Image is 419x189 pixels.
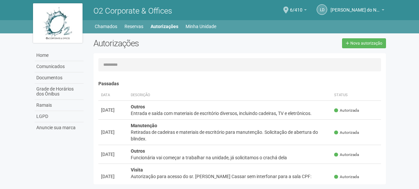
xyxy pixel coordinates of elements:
[334,108,359,113] span: Autorizada
[35,111,84,122] a: LGPD
[186,22,216,31] a: Minha Unidade
[101,129,125,135] div: [DATE]
[131,110,329,117] div: Entrada e saída com materiais de escritório diversos, incluindo cadeiras, TV e eletrônicos.
[35,72,84,84] a: Documentos
[131,123,157,128] strong: Manutenção
[331,8,384,14] a: [PERSON_NAME] do N. Martins
[124,22,143,31] a: Reservas
[342,38,386,48] a: Nova autorização
[131,104,145,109] strong: Outros
[95,22,117,31] a: Chamados
[93,38,235,48] h2: Autorizações
[332,90,381,101] th: Status
[93,6,172,16] span: O2 Corporate & Offices
[35,122,84,133] a: Anuncie sua marca
[131,129,329,142] div: Retiradas de cadeiras e materiais de escritório para manutenção. Solicitação de abertura do blindex.
[331,1,380,13] span: Lucas do N. Martins
[128,90,332,101] th: Descrição
[35,50,84,61] a: Home
[131,167,143,172] strong: Visita
[317,4,327,15] a: Ld
[290,8,307,14] a: 6/410
[35,84,84,100] a: Grade de Horários dos Ônibus
[35,100,84,111] a: Ramais
[334,174,359,180] span: Autorizada
[101,173,125,180] div: [DATE]
[334,152,359,158] span: Autorizada
[131,173,329,186] div: Autorização para acesso do sr. [PERSON_NAME] Cassar sem interfonar para a sala CPF: 105.937.477-3...
[290,1,302,13] span: 6/410
[101,151,125,158] div: [DATE]
[131,154,329,161] div: Funcionária vai começar a trabalhar na unidade, já solicitamos o crachá dela
[98,90,128,101] th: Data
[33,3,83,43] img: logo.jpg
[98,81,381,86] h4: Passadas
[35,61,84,72] a: Comunicados
[151,22,178,31] a: Autorizações
[334,130,359,135] span: Autorizada
[101,107,125,113] div: [DATE]
[131,148,145,154] strong: Outros
[350,41,382,46] span: Nova autorização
